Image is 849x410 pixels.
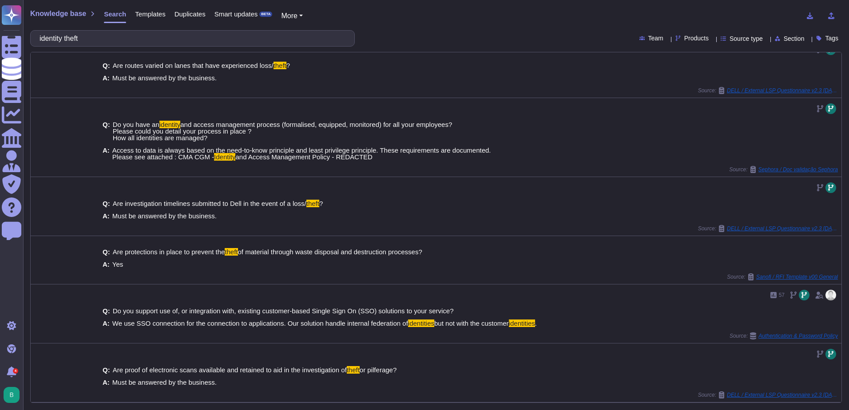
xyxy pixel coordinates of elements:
span: Tags [825,35,838,41]
span: Source: [730,332,838,339]
img: user [4,387,20,403]
span: Sephora / Doc validação Sephora [758,167,838,172]
span: Yes [112,260,123,268]
b: Q: [103,307,110,314]
span: Must be answered by the business. [112,212,217,220]
span: and access management process (formalised, equipped, monitored) for all your employees? Please co... [113,121,452,142]
mark: theft [225,248,238,256]
b: A: [103,147,110,160]
b: A: [103,75,110,81]
b: Q: [103,248,110,255]
span: Section [784,35,805,42]
div: BETA [259,12,272,17]
span: Source: [727,273,838,280]
span: Source: [698,391,838,398]
span: DELL / External LSP Questionnaire v2.3 [DATE] [727,392,838,398]
button: More [281,11,303,21]
span: Products [684,35,709,41]
mark: theft [347,366,360,374]
span: Authentication & Password Policy [758,333,838,339]
b: Q: [103,367,110,373]
span: Are protections in place to prevent the [113,248,225,256]
mark: identities [408,319,434,327]
span: ? [319,200,323,207]
span: and Access Management Policy - REDACTED [235,153,372,161]
span: More [281,12,297,20]
span: Source: [729,166,838,173]
span: Search [104,11,126,17]
span: Do you have an [113,121,159,128]
img: user [825,290,836,300]
span: ? [286,62,290,69]
span: Are routes varied on lanes that have experienced loss/ [113,62,274,69]
input: Search a question or template... [35,31,345,46]
span: Duplicates [175,11,206,17]
b: A: [103,379,110,386]
span: Source: [698,225,838,232]
span: of material through waste disposal and destruction processes? [238,248,422,256]
span: Source: [698,87,838,94]
mark: theft [306,200,319,207]
button: user [2,385,26,405]
span: Source type [730,35,763,42]
b: Q: [103,121,110,141]
span: 57 [779,292,785,298]
b: A: [103,320,110,327]
span: Are investigation timelines submitted to Dell in the event of a loss/ [113,200,306,207]
span: DELL / External LSP Questionnaire v2.3 [DATE] [727,88,838,93]
mark: identities [509,319,535,327]
span: Do you support use of, or integration with, existing customer-based Single Sign On (SSO) solution... [113,307,454,315]
span: Team [648,35,663,41]
b: A: [103,213,110,219]
span: DELL / External LSP Questionnaire v2.3 [DATE] [727,226,838,231]
b: Q: [103,200,110,207]
span: Must be answered by the business. [112,378,217,386]
span: We use SSO connection for the connection to applications. Our solution handle internal federation of [112,319,408,327]
mark: identity [159,121,181,128]
span: Templates [135,11,165,17]
span: Knowledge base [30,10,86,17]
mark: Identity [214,153,235,161]
mark: theft [274,62,286,69]
b: A: [103,261,110,268]
b: Q: [103,62,110,69]
span: Access to data is always based on the need-to-know principle and least privilege principle. These... [112,146,491,161]
span: Smart updates [214,11,258,17]
span: Must be answered by the business. [112,74,217,82]
span: Sanofi / RFI Template v00 General [756,274,838,280]
span: . [535,319,537,327]
span: or pilferage? [360,366,397,374]
span: but not with the customer [434,319,509,327]
div: 4 [13,368,18,374]
span: Are proof of electronic scans available and retained to aid in the investigation of [113,366,347,374]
